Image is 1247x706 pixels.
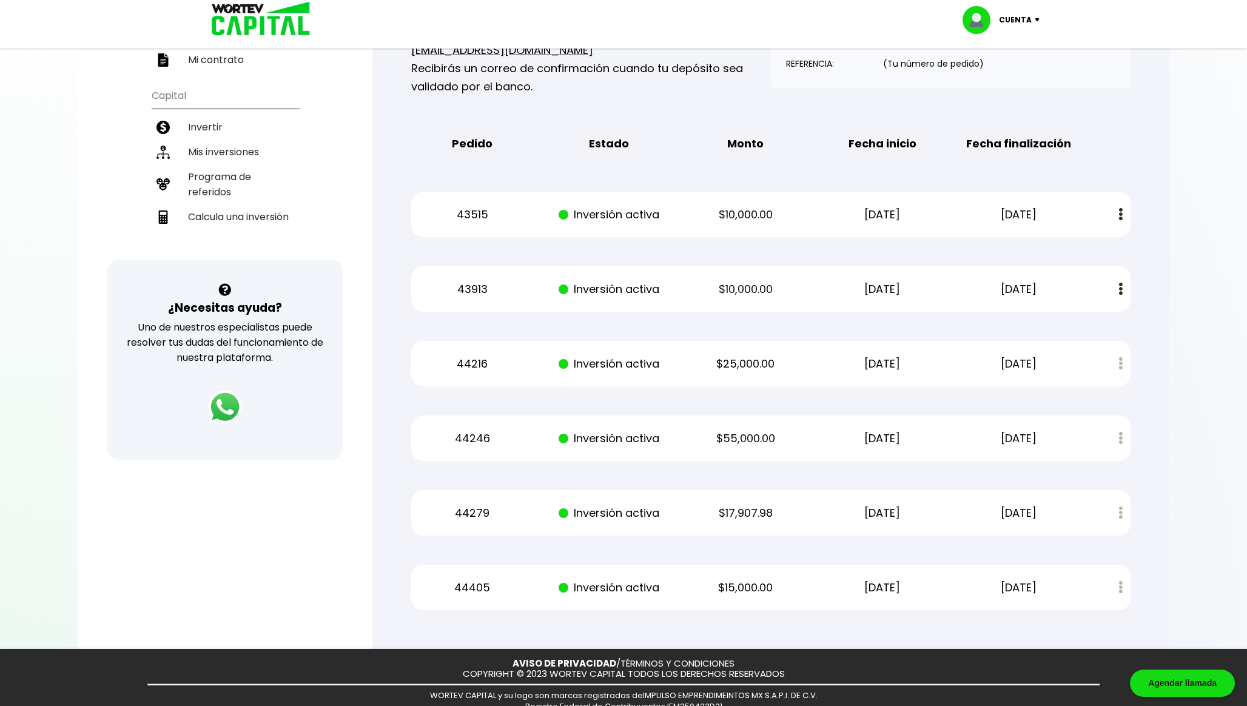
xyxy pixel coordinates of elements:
[551,504,667,522] p: Inversión activa
[415,206,530,224] p: 43515
[152,164,299,204] a: Programa de referidos
[551,429,667,448] p: Inversión activa
[883,55,984,73] p: (Tu número de pedido)
[825,504,940,522] p: [DATE]
[156,146,170,159] img: inversiones-icon.6695dc30.svg
[415,504,530,522] p: 44279
[156,121,170,134] img: invertir-icon.b3b967d7.svg
[156,178,170,191] img: recomiendanos-icon.9b8e9327.svg
[961,206,1077,224] p: [DATE]
[415,280,530,298] p: 43913
[688,355,803,373] p: $25,000.00
[168,299,282,317] h3: ¿Necesitas ayuda?
[152,82,299,260] ul: Capital
[961,355,1077,373] p: [DATE]
[688,579,803,597] p: $15,000.00
[551,206,667,224] p: Inversión activa
[430,690,818,701] span: WORTEV CAPITAL y su logo son marcas registradas de IMPULSO EMPRENDIMEINTOS MX S.A.P.I. DE C.V.
[589,135,629,153] b: Estado
[1032,18,1048,22] img: icon-down
[825,579,940,597] p: [DATE]
[688,206,803,224] p: $10,000.00
[961,280,1077,298] p: [DATE]
[411,42,593,58] a: [EMAIL_ADDRESS][DOMAIN_NAME]
[415,429,530,448] p: 44246
[415,579,530,597] p: 44405
[961,504,1077,522] p: [DATE]
[727,135,764,153] b: Monto
[156,210,170,224] img: calculadora-icon.17d418c4.svg
[463,669,785,679] p: COPYRIGHT © 2023 WORTEV CAPITAL TODOS LOS DERECHOS RESERVADOS
[849,135,916,153] b: Fecha inicio
[452,135,492,153] b: Pedido
[152,115,299,140] a: Invertir
[208,390,242,424] img: logos_whatsapp-icon.242b2217.svg
[620,657,734,670] a: TÉRMINOS Y CONDICIONES
[999,11,1032,29] p: Cuenta
[688,429,803,448] p: $55,000.00
[786,55,872,73] p: REFERENCIA:
[1130,670,1235,697] div: Agendar llamada
[152,47,299,72] a: Mi contrato
[688,504,803,522] p: $17,907.98
[825,429,940,448] p: [DATE]
[825,355,940,373] p: [DATE]
[152,140,299,164] a: Mis inversiones
[415,355,530,373] p: 44216
[513,659,734,669] p: /
[966,135,1071,153] b: Fecha finalización
[825,280,940,298] p: [DATE]
[156,53,170,67] img: contrato-icon.f2db500c.svg
[688,280,803,298] p: $10,000.00
[825,206,940,224] p: [DATE]
[513,657,616,670] a: AVISO DE PRIVACIDAD
[961,429,1077,448] p: [DATE]
[551,579,667,597] p: Inversión activa
[123,320,328,365] p: Uno de nuestros especialistas puede resolver tus dudas del funcionamiento de nuestra plataforma.
[551,355,667,373] p: Inversión activa
[152,204,299,229] a: Calcula una inversión
[963,6,999,34] img: profile-image
[411,23,771,96] p: Recuerda enviar tu comprobante de tu transferencia a Recibirás un correo de confirmación cuando t...
[961,579,1077,597] p: [DATE]
[551,280,667,298] p: Inversión activa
